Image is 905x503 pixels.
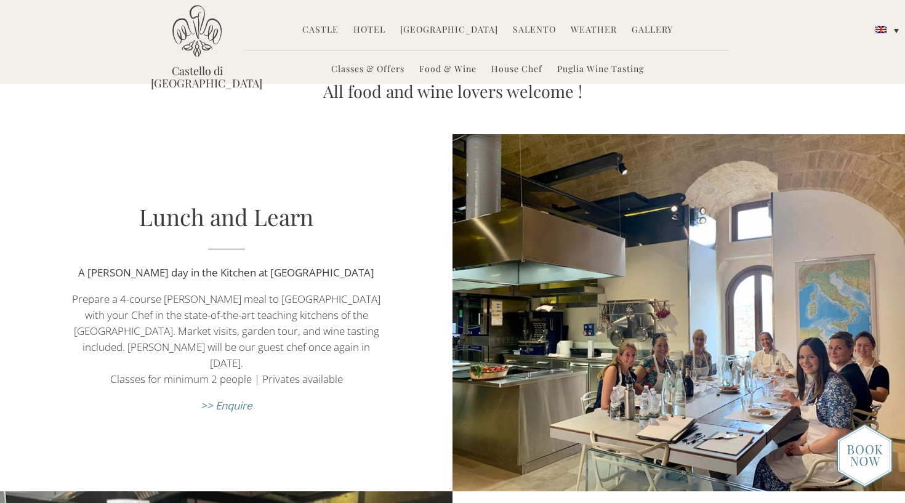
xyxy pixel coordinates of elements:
a: Salento [513,23,556,38]
strong: A [PERSON_NAME] day in the Kitchen at [GEOGRAPHIC_DATA] [78,265,374,280]
a: [GEOGRAPHIC_DATA] [400,23,498,38]
a: Weather [571,23,617,38]
a: Lunch and Learn [139,201,313,231]
a: Hotel [353,23,385,38]
a: House Chef [491,63,542,77]
img: new-booknow.png [837,424,893,488]
a: Gallery [632,23,673,38]
a: Classes & Offers [331,63,404,77]
img: Castello di Ugento [172,5,222,57]
a: >> Enquire [201,398,252,412]
h3: All food and wine lovers welcome ! [151,79,754,103]
a: Puglia Wine Tasting [557,63,644,77]
a: Food & Wine [419,63,477,77]
a: Castello di [GEOGRAPHIC_DATA] [151,65,243,89]
a: Castle [302,23,339,38]
img: English [875,26,887,33]
p: Prepare a 4-course [PERSON_NAME] meal to [GEOGRAPHIC_DATA] with your Chef in the state-of-the-art... [68,291,385,387]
